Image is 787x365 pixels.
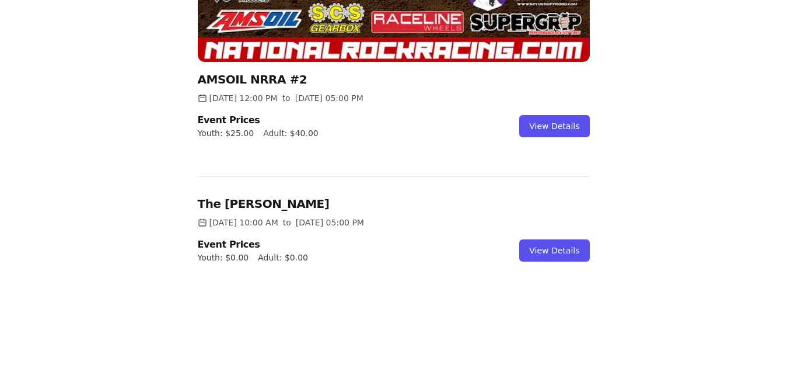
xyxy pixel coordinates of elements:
[295,92,363,104] time: [DATE] 05:00 PM
[258,252,308,263] span: Adult: $0.00
[198,238,308,252] h2: Event Prices
[198,72,307,86] a: AMSOIL NRRA #2
[209,217,278,228] time: [DATE] 10:00 AM
[198,252,249,263] span: Youth: $0.00
[263,127,319,139] span: Adult: $40.00
[519,115,589,137] a: View Details
[519,239,589,262] a: View Details
[209,92,278,104] time: [DATE] 12:00 PM
[198,197,330,211] a: The [PERSON_NAME]
[283,217,291,228] span: to
[198,127,254,139] span: Youth: $25.00
[198,113,319,127] h2: Event Prices
[296,217,364,228] time: [DATE] 05:00 PM
[282,92,291,104] span: to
